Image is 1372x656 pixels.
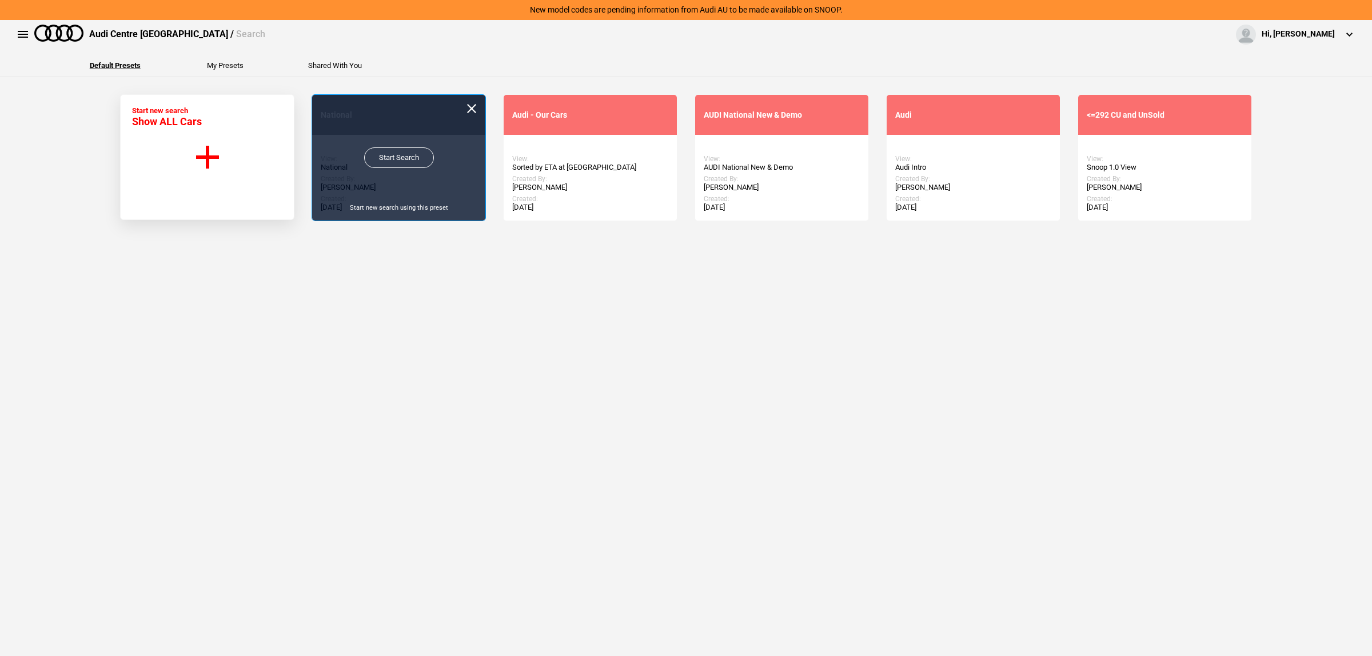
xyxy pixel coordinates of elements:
div: Start new search [132,106,202,127]
div: Audi - Our Cars [512,110,668,120]
div: [DATE] [512,203,668,212]
div: View: [704,155,860,163]
div: Created: [895,195,1051,203]
div: View: [512,155,668,163]
div: View: [1087,155,1243,163]
button: Default Presets [90,62,141,69]
div: Sorted by ETA at [GEOGRAPHIC_DATA] [512,163,668,172]
div: Created: [1087,195,1243,203]
div: AUDI National New & Demo [704,110,860,120]
div: [DATE] [704,203,860,212]
button: Shared With You [308,62,362,69]
button: Start new search Show ALL Cars [120,94,294,220]
div: Created: [512,195,668,203]
div: View: [895,155,1051,163]
div: Start new search using this preset [312,203,485,212]
div: Audi Centre [GEOGRAPHIC_DATA] / [89,28,265,41]
div: Created By: [512,175,668,183]
div: Created: [704,195,860,203]
div: <=292 CU and UnSold [1087,110,1243,120]
div: Audi [895,110,1051,120]
div: [PERSON_NAME] [512,183,668,192]
div: [DATE] [1087,203,1243,212]
div: Snoop 1.0 View [1087,163,1243,172]
div: Created By: [895,175,1051,183]
div: [PERSON_NAME] [1087,183,1243,192]
span: Search [236,29,265,39]
div: Hi, [PERSON_NAME] [1262,29,1335,40]
div: [DATE] [895,203,1051,212]
a: Start Search [364,147,434,168]
span: Show ALL Cars [132,115,202,127]
img: audi.png [34,25,83,42]
div: Created By: [1087,175,1243,183]
div: [PERSON_NAME] [895,183,1051,192]
div: AUDI National New & Demo [704,163,860,172]
div: Audi Intro [895,163,1051,172]
div: Created By: [704,175,860,183]
div: [PERSON_NAME] [704,183,860,192]
button: My Presets [207,62,244,69]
